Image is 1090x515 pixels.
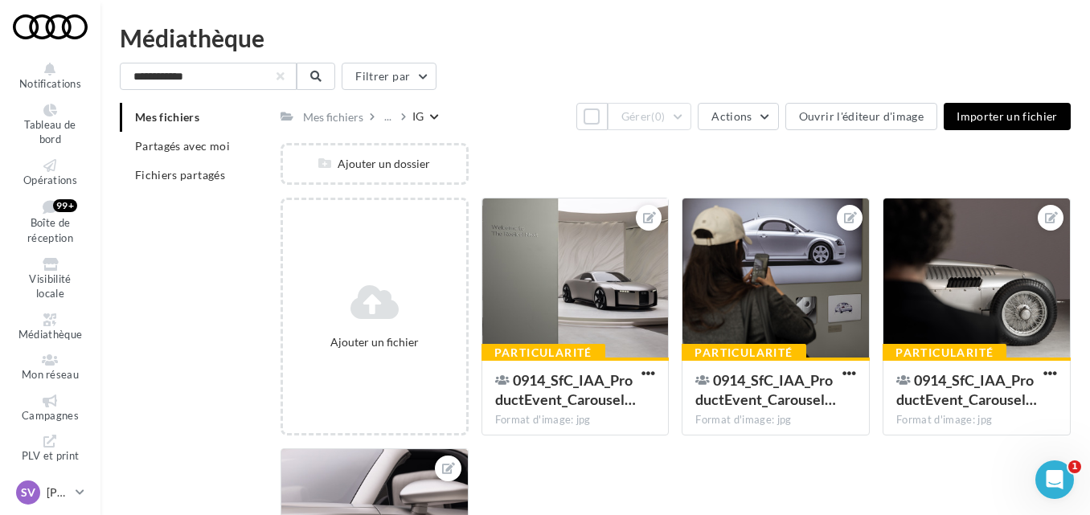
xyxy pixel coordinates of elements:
[381,105,395,128] div: ...
[682,344,805,362] div: Particularité
[289,334,460,350] div: Ajouter un fichier
[27,217,73,245] span: Boîte de réception
[21,484,35,501] span: SV
[23,174,77,186] span: Opérations
[13,431,88,496] a: PLV et print personnalisable
[412,108,424,125] div: IG
[303,109,363,125] div: Mes fichiers
[651,110,665,123] span: (0)
[1035,460,1074,499] iframe: Intercom live chat
[342,63,436,90] button: Filtrer par
[24,118,76,146] span: Tableau de bord
[13,196,88,247] a: Boîte de réception 99+
[22,409,79,422] span: Campagnes
[896,413,1057,427] div: Format d'image: jpg
[13,310,88,345] a: Médiathèque
[883,344,1006,362] div: Particularité
[896,371,1037,408] span: 0914_SfC_IAA_ProductEvent_Carousel_IG_2
[135,168,225,182] span: Fichiers partagés
[20,450,81,493] span: PLV et print personnalisable
[698,103,778,130] button: Actions
[18,328,83,341] span: Médiathèque
[785,103,937,130] button: Ouvrir l'éditeur d'image
[495,371,636,408] span: 0914_SfC_IAA_ProductEvent_Carousel_IG_1
[13,156,88,190] a: Opérations
[22,368,79,381] span: Mon réseau
[695,371,836,408] span: 0914_SfC_IAA_ProductEvent_Carousel_IG_4
[120,26,1071,50] div: Médiathèque
[135,110,199,124] span: Mes fichiers
[495,413,656,427] div: Format d'image: jpg
[13,100,88,149] a: Tableau de bord
[1068,460,1081,473] span: 1
[13,477,88,508] a: SV [PERSON_NAME]
[283,156,466,172] div: Ajouter un dossier
[13,59,88,94] button: Notifications
[957,109,1058,123] span: Importer un fichier
[13,391,88,426] a: Campagnes
[47,484,69,501] p: [PERSON_NAME]
[13,255,88,304] a: Visibilité locale
[695,413,856,427] div: Format d'image: jpg
[481,344,605,362] div: Particularité
[608,103,692,130] button: Gérer(0)
[711,109,752,123] span: Actions
[29,272,71,300] span: Visibilité locale
[19,77,81,90] span: Notifications
[13,350,88,385] a: Mon réseau
[944,103,1071,130] button: Importer un fichier
[135,139,230,153] span: Partagés avec moi
[53,199,77,212] div: 99+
